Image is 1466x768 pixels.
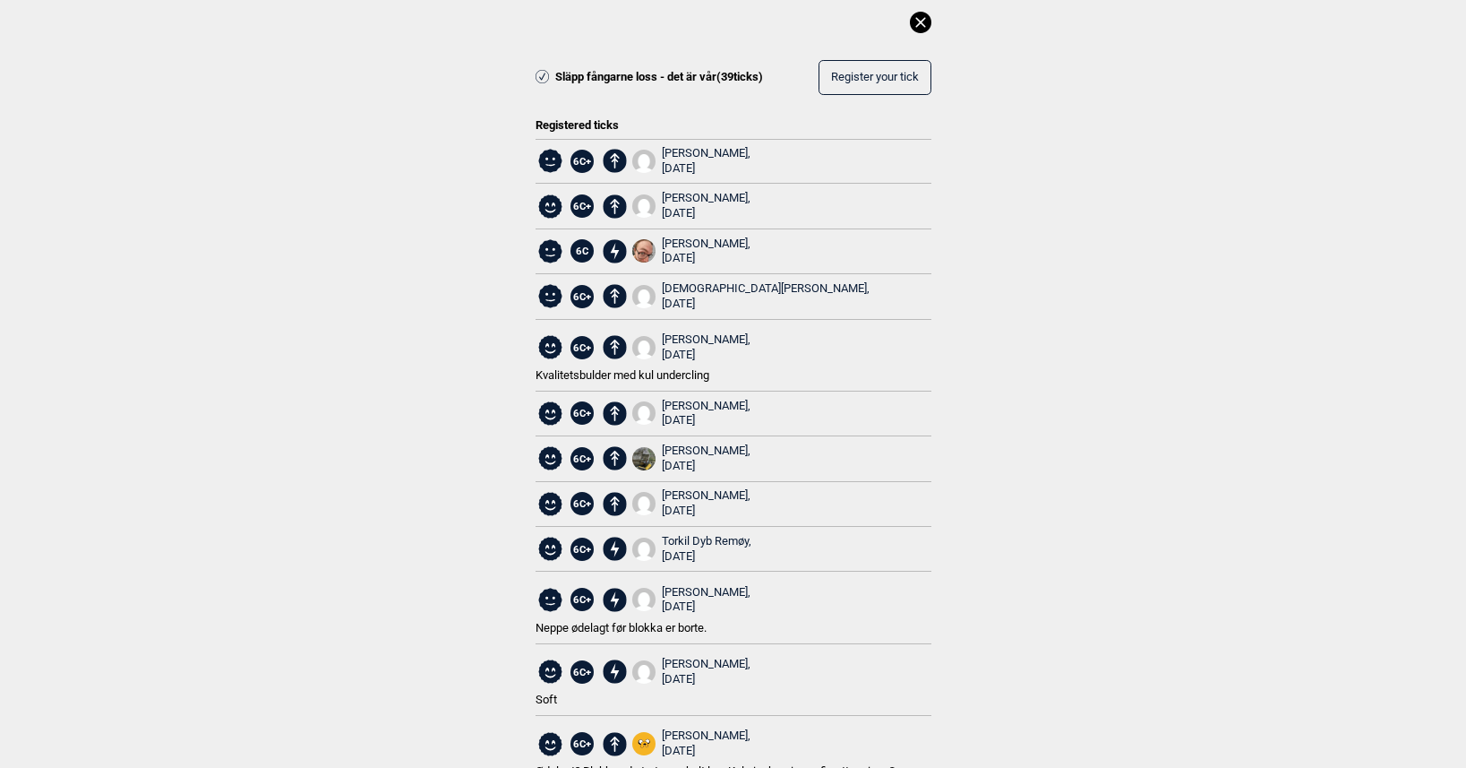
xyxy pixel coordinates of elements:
div: [DEMOGRAPHIC_DATA][PERSON_NAME], [662,281,870,312]
img: 52 B0 EA24 6 F99 44 B8 A035 75216 A2 E06 A6 [632,239,656,263]
span: 6C+ [570,660,594,684]
span: Släpp fångarne loss - det är vår ( 39 ticks) [555,70,763,85]
img: User fallback1 [632,401,656,425]
a: 20231019 201310[PERSON_NAME], [DATE] [632,444,750,474]
a: User fallback1[DEMOGRAPHIC_DATA][PERSON_NAME], [DATE] [632,281,870,312]
div: Registered ticks [536,107,931,134]
div: [PERSON_NAME], [662,657,750,687]
div: [DATE] [662,413,750,428]
div: [DATE] [662,549,751,565]
span: 6C+ [570,401,594,425]
img: User fallback1 [632,538,656,561]
a: User fallback1[PERSON_NAME], [DATE] [632,399,750,429]
a: User fallback1[PERSON_NAME], [DATE] [632,332,750,363]
span: Soft [536,693,557,706]
span: 6C+ [570,732,594,755]
div: [DATE] [662,161,750,177]
img: User fallback1 [632,336,656,359]
div: [DATE] [662,297,870,312]
span: Neppe ødelagt før blokka er borte. [536,621,707,634]
div: [DATE] [662,251,750,266]
div: [PERSON_NAME], [662,444,750,474]
span: 6C [570,239,594,263]
span: 6C+ [570,194,594,218]
span: 6C+ [570,285,594,308]
span: 6C+ [570,150,594,173]
a: User fallback1[PERSON_NAME], [DATE] [632,585,750,616]
div: [PERSON_NAME], [662,191,750,221]
div: [DATE] [662,348,750,363]
a: Jake square[PERSON_NAME], [DATE] [632,729,750,759]
div: [PERSON_NAME], [662,237,750,267]
a: User fallback1[PERSON_NAME], [DATE] [632,146,750,177]
img: 20231019 201310 [632,447,656,470]
span: 6C+ [570,538,594,561]
div: [PERSON_NAME], [662,729,750,759]
div: Torkil Dyb Remøy, [662,534,751,565]
div: [DATE] [662,672,750,687]
div: [DATE] [662,459,750,474]
a: User fallback1[PERSON_NAME], [DATE] [632,191,750,221]
a: 52 B0 EA24 6 F99 44 B8 A035 75216 A2 E06 A6[PERSON_NAME], [DATE] [632,237,750,267]
img: Jake square [632,732,656,755]
div: [PERSON_NAME], [662,332,750,363]
span: Kvalitetsbulder med kul undercling [536,368,709,382]
img: User fallback1 [632,588,656,611]
img: User fallback1 [632,194,656,218]
div: [DATE] [662,600,750,615]
span: Register your tick [831,71,919,84]
div: [PERSON_NAME], [662,399,750,429]
img: User fallback1 [632,492,656,515]
img: User fallback1 [632,660,656,684]
img: User fallback1 [632,150,656,173]
span: 6C+ [570,336,594,359]
span: 6C+ [570,447,594,470]
span: 6C+ [570,492,594,515]
span: 6C+ [570,588,594,611]
div: [PERSON_NAME], [662,585,750,616]
div: [PERSON_NAME], [662,488,750,519]
img: User fallback1 [632,285,656,308]
div: [DATE] [662,744,750,759]
div: [DATE] [662,206,750,221]
a: User fallback1Torkil Dyb Remøy, [DATE] [632,534,751,565]
button: Register your tick [819,60,931,95]
a: User fallback1[PERSON_NAME], [DATE] [632,657,750,687]
a: User fallback1[PERSON_NAME], [DATE] [632,488,750,519]
div: [DATE] [662,504,750,519]
div: [PERSON_NAME], [662,146,750,177]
